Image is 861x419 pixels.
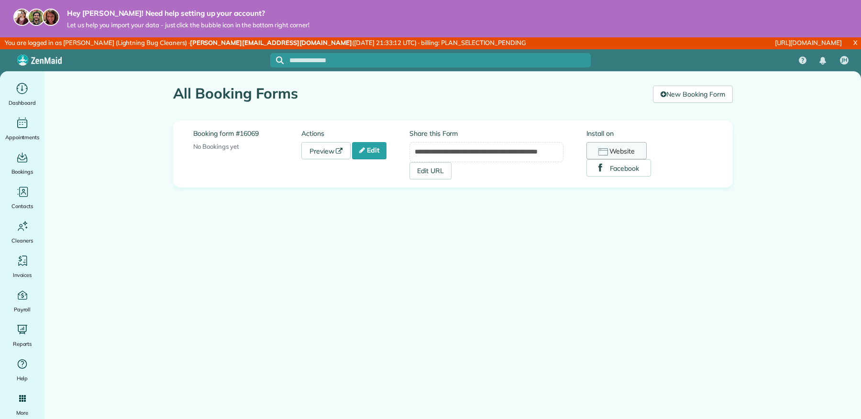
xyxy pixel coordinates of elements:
[409,129,563,138] label: Share this Form
[9,98,36,108] span: Dashboard
[5,132,40,142] span: Appointments
[301,129,409,138] label: Actions
[13,339,32,349] span: Reports
[193,143,239,150] span: No Bookings yet
[173,86,646,101] h1: All Booking Forms
[270,56,284,64] button: Focus search
[586,129,713,138] label: Install on
[11,236,33,245] span: Cleaners
[190,39,352,46] strong: [PERSON_NAME][EMAIL_ADDRESS][DOMAIN_NAME]
[841,56,847,64] span: JH
[42,9,59,26] img: michelle-19f622bdf1676172e81f8f8fba1fb50e276960ebfe0243fe18214015130c80e4.jpg
[775,39,842,46] a: [URL][DOMAIN_NAME]
[11,167,33,176] span: Bookings
[13,9,31,26] img: maria-72a9807cf96188c08ef61303f053569d2e2a8a1cde33d635c8a3ac13582a053d.jpg
[409,162,452,179] a: Edit URL
[586,142,647,159] button: Website
[4,322,41,349] a: Reports
[4,219,41,245] a: Cleaners
[4,287,41,314] a: Payroll
[11,201,33,211] span: Contacts
[301,142,351,159] a: Preview
[67,9,309,18] strong: Hey [PERSON_NAME]! Need help setting up your account?
[4,150,41,176] a: Bookings
[14,305,31,314] span: Payroll
[276,56,284,64] svg: Focus search
[67,21,309,29] span: Let us help you import your data - just click the bubble icon in the bottom right corner!
[813,50,833,71] div: Notifications
[850,37,861,48] a: X
[193,129,301,138] label: Booking form #16069
[16,408,28,418] span: More
[4,253,41,280] a: Invoices
[13,270,32,280] span: Invoices
[653,86,732,103] a: New Booking Form
[791,49,861,71] nav: Main
[4,356,41,383] a: Help
[4,184,41,211] a: Contacts
[4,81,41,108] a: Dashboard
[352,142,386,159] a: Edit
[28,9,45,26] img: jorge-587dff0eeaa6aab1f244e6dc62b8924c3b6ad411094392a53c71c6c4a576187d.jpg
[586,159,651,176] button: Facebook
[17,374,28,383] span: Help
[4,115,41,142] a: Appointments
